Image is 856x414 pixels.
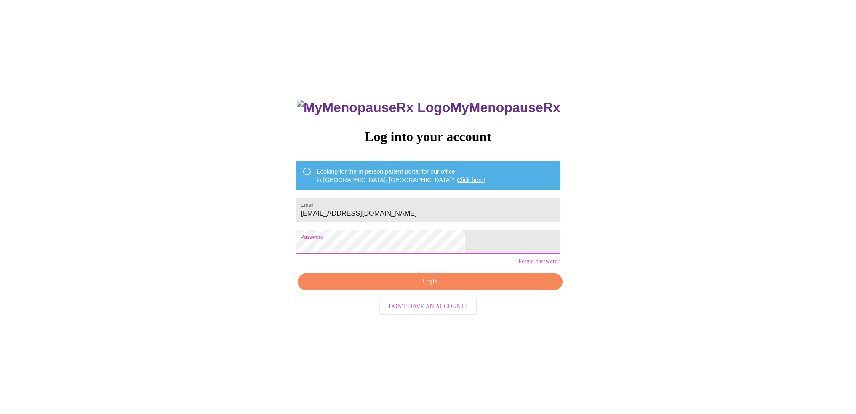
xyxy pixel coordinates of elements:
[317,164,485,187] div: Looking for the in person patient portal for our office in [GEOGRAPHIC_DATA], [GEOGRAPHIC_DATA]?
[297,100,450,115] img: MyMenopauseRx Logo
[296,129,560,144] h3: Log into your account
[377,302,479,310] a: Don't have an account?
[297,100,560,115] h3: MyMenopauseRx
[389,302,467,312] span: Don't have an account?
[307,277,552,287] span: Login
[379,299,477,315] button: Don't have an account?
[457,176,485,183] a: Click here!
[298,273,562,291] button: Login
[518,258,560,265] a: Forgot password?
